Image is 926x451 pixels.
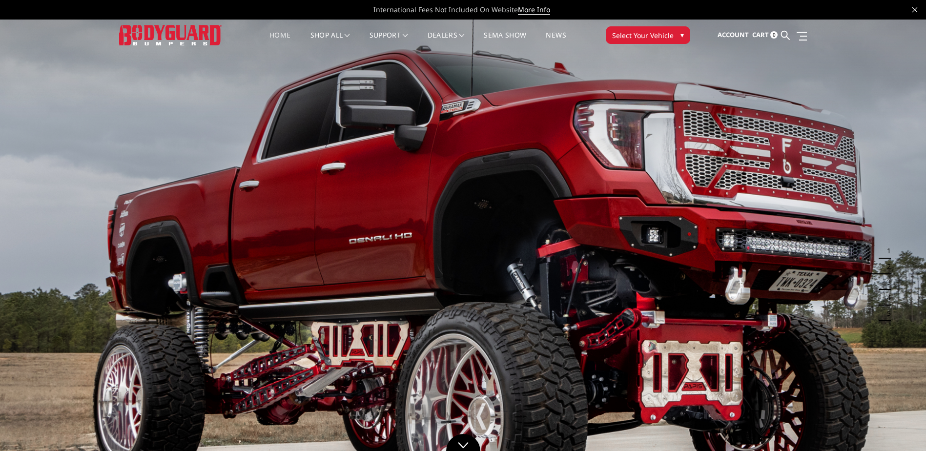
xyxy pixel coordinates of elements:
[770,31,778,39] span: 0
[881,290,891,306] button: 4 of 5
[881,259,891,274] button: 2 of 5
[546,32,566,51] a: News
[119,25,222,45] img: BODYGUARD BUMPERS
[752,30,769,39] span: Cart
[310,32,350,51] a: shop all
[881,306,891,321] button: 5 of 5
[881,274,891,290] button: 3 of 5
[428,32,465,51] a: Dealers
[718,22,749,48] a: Account
[484,32,526,51] a: SEMA Show
[446,434,480,451] a: Click to Down
[370,32,408,51] a: Support
[269,32,290,51] a: Home
[680,30,684,40] span: ▾
[718,30,749,39] span: Account
[752,22,778,48] a: Cart 0
[518,5,550,15] a: More Info
[612,30,674,41] span: Select Your Vehicle
[881,243,891,259] button: 1 of 5
[606,26,690,44] button: Select Your Vehicle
